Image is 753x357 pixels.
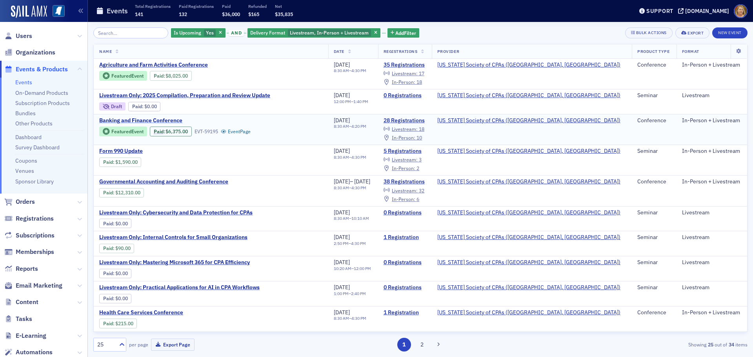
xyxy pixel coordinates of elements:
[103,221,113,227] a: Paid
[103,245,115,251] span: :
[4,281,62,290] a: Email Marketing
[392,70,418,76] span: Livestream :
[625,27,673,38] button: Bulk Actions
[682,284,742,291] div: Livestream
[99,284,260,291] a: Livestream Only: Practical Applications for AI in CPA Workflows
[384,309,426,316] a: 1 Registration
[150,71,192,80] div: Paid: 36 - $802500
[637,49,669,54] span: Product Type
[99,209,253,216] a: Livestream Only: Cybersecurity and Data Protection for CPAs
[417,79,422,85] span: 18
[150,127,192,136] div: Paid: 32 - $637500
[103,321,113,326] a: Paid
[354,178,370,185] span: [DATE]
[16,298,38,306] span: Content
[334,61,350,68] span: [DATE]
[154,73,166,79] span: :
[384,49,418,54] span: Registrations
[712,27,748,38] button: New Event
[334,124,366,129] div: –
[290,29,369,36] span: Livestream, In-Person + Livestream
[437,49,459,54] span: Provider
[248,4,267,9] p: Refunded
[437,309,620,316] a: [US_STATE] Society of CPAs ([GEOGRAPHIC_DATA], [GEOGRAPHIC_DATA])
[419,126,424,132] span: 18
[437,209,620,216] a: [US_STATE] Society of CPAs ([GEOGRAPHIC_DATA], [GEOGRAPHIC_DATA])
[384,178,426,185] a: 38 Registrations
[675,27,709,38] button: Export
[682,234,742,241] div: Livestream
[16,214,54,223] span: Registrations
[437,234,620,241] a: [US_STATE] Society of CPAs ([GEOGRAPHIC_DATA], [GEOGRAPHIC_DATA])
[334,241,349,246] time: 2:50 PM
[417,165,419,171] span: 2
[103,270,115,276] span: :
[678,8,732,14] button: [DOMAIN_NAME]
[637,62,671,69] div: Conference
[334,99,368,104] div: –
[229,30,244,36] span: and
[103,245,113,251] a: Paid
[4,332,46,340] a: E-Learning
[15,178,54,185] a: Sponsor Library
[392,134,415,141] span: In-Person :
[334,185,371,190] div: –
[637,178,671,185] div: Conference
[535,341,748,348] div: Showing out of items
[222,11,240,17] span: $36,000
[99,117,251,124] a: Banking and Finance Conference
[221,129,251,134] a: EventPage
[99,219,131,228] div: Paid: 0 - $0
[353,99,368,104] time: 1:40 PM
[103,295,115,301] span: :
[334,154,349,160] time: 8:30 AM
[99,49,112,54] span: Name
[682,117,742,124] div: In-Person + Livestream
[384,117,426,124] a: 28 Registrations
[437,148,620,155] span: Mississippi Society of CPAs (Ridgeland, MS)
[99,244,134,253] div: Paid: 2 - $9000
[4,32,32,40] a: Users
[4,265,38,273] a: Reports
[103,159,115,165] span: :
[99,127,147,136] div: Featured Event
[16,198,35,206] span: Orders
[334,68,366,73] div: –
[334,147,350,154] span: [DATE]
[334,185,349,190] time: 8:30 AM
[16,265,38,273] span: Reports
[637,259,671,266] div: Seminar
[115,321,133,326] span: $215.00
[334,266,351,271] time: 10:20 AM
[334,216,369,221] div: –
[15,89,68,96] a: On-Demand Products
[637,148,671,155] div: Seminar
[437,92,620,99] span: Mississippi Society of CPAs (Ridgeland, MS)
[99,234,247,241] a: Livestream Only: Internal Controls for Small Organizations
[15,100,70,107] a: Subscription Products
[132,103,144,109] span: :
[384,148,426,155] a: 5 Registrations
[115,270,128,276] span: $0.00
[174,29,201,36] span: Is Upcoming
[53,5,65,17] img: SailAMX
[103,295,113,301] a: Paid
[682,178,742,185] div: In-Person + Livestream
[354,266,371,271] time: 12:00 PM
[99,294,131,303] div: Paid: 0 - $0
[682,148,742,155] div: In-Person + Livestream
[437,62,620,69] span: Mississippi Society of CPAs (Ridgeland, MS)
[437,148,620,155] a: [US_STATE] Society of CPAs ([GEOGRAPHIC_DATA], [GEOGRAPHIC_DATA])
[706,341,715,348] strong: 25
[334,117,350,124] span: [DATE]
[637,92,671,99] div: Seminar
[419,187,424,194] span: 32
[99,309,231,316] span: Health Care Services Conference
[99,117,231,124] span: Banking and Finance Conference
[16,248,54,256] span: Memberships
[179,4,214,9] p: Paid Registrations
[171,28,226,38] div: Yes
[334,259,350,266] span: [DATE]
